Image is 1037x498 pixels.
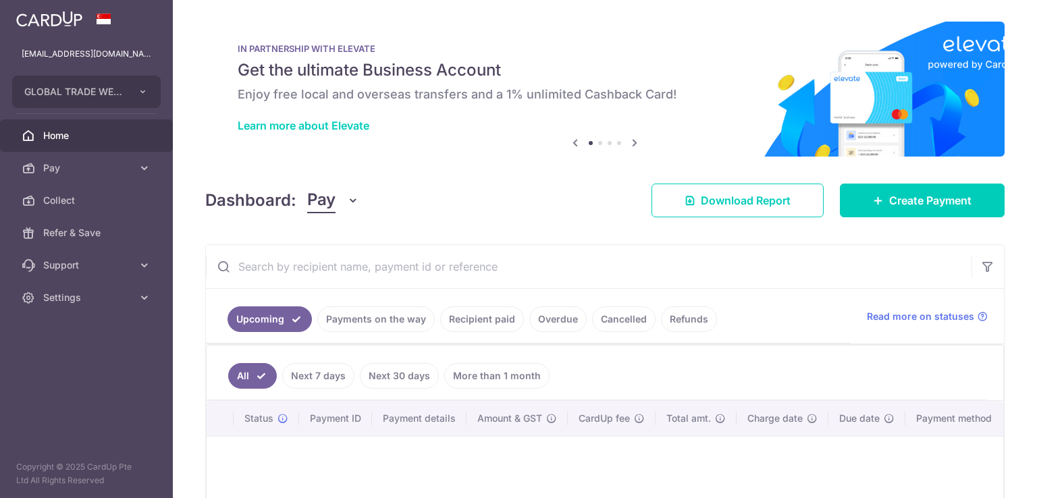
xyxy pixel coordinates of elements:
span: Total amt. [666,412,711,425]
a: Next 7 days [282,363,354,389]
a: Overdue [529,306,587,332]
span: Support [43,258,132,272]
a: Refunds [661,306,717,332]
a: Learn more about Elevate [238,119,369,132]
a: Payments on the way [317,306,435,332]
h6: Enjoy free local and overseas transfers and a 1% unlimited Cashback Card! [238,86,972,103]
span: Collect [43,194,132,207]
h5: Get the ultimate Business Account [238,59,972,81]
a: Download Report [652,184,824,217]
span: Home [43,129,132,142]
span: Amount & GST [477,412,542,425]
img: CardUp [16,11,82,27]
span: Status [244,412,273,425]
span: GLOBAL TRADE WELL PTE LTD [24,85,124,99]
span: Create Payment [889,192,972,209]
input: Search by recipient name, payment id or reference [206,245,972,288]
a: More than 1 month [444,363,550,389]
a: Create Payment [840,184,1005,217]
th: Payment ID [299,401,372,436]
button: GLOBAL TRADE WELL PTE LTD [12,76,161,108]
a: Next 30 days [360,363,439,389]
p: IN PARTNERSHIP WITH ELEVATE [238,43,972,54]
a: All [228,363,277,389]
h4: Dashboard: [205,188,296,213]
span: Pay [307,188,336,213]
span: Read more on statuses [867,310,974,323]
button: Pay [307,188,359,213]
span: Due date [839,412,880,425]
a: Cancelled [592,306,656,332]
span: Charge date [747,412,803,425]
img: Renovation banner [205,22,1005,157]
a: Upcoming [228,306,312,332]
th: Payment details [372,401,467,436]
a: Recipient paid [440,306,524,332]
span: Settings [43,291,132,304]
p: [EMAIL_ADDRESS][DOMAIN_NAME] [22,47,151,61]
span: CardUp fee [579,412,630,425]
span: Download Report [701,192,791,209]
th: Payment method [905,401,1008,436]
a: Read more on statuses [867,310,988,323]
span: Refer & Save [43,226,132,240]
span: Pay [43,161,132,175]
